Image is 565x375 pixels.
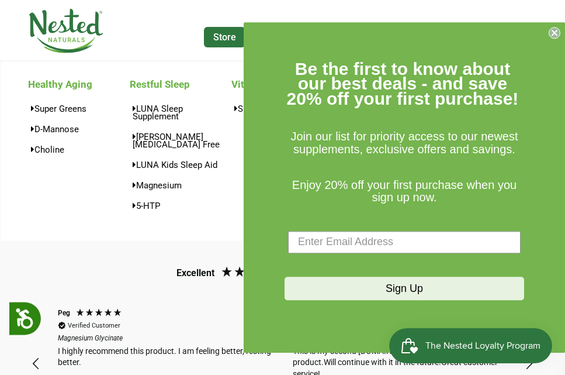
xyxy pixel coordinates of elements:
div: I highly recommend this product. I am feeling better, resting better. [58,346,272,369]
div: FLYOUT Form [244,22,565,353]
input: Enter Email Address [288,231,521,253]
div: Excellent [176,267,214,280]
button: Close dialog [549,27,560,39]
button: Sign Up [285,277,524,300]
a: [PERSON_NAME][MEDICAL_DATA] Free [130,128,231,153]
div: Verified Customer [68,321,120,330]
iframe: Button to open loyalty program pop-up [389,328,553,363]
img: Nested Naturals [28,9,104,53]
a: Store [204,27,245,47]
div: 4.81 Stars [217,265,287,281]
span: Join our list for priority access to our newest supplements, exclusive offers and savings. [290,130,518,156]
a: Restful Sleep [130,75,231,94]
a: Super Greens [231,100,333,117]
a: Magnesium [130,177,231,194]
a: Healthy Aging [28,75,130,94]
a: 5-HTP [130,197,231,214]
span: Enjoy 20% off your first purchase when you sign up now. [292,178,517,204]
em: Magnesium Glycinate [58,333,272,343]
div: 5 Stars [75,308,125,320]
a: Choline [28,141,130,158]
a: Vitality [231,75,333,94]
a: Super Greens [28,100,130,117]
a: LUNA Sleep Supplement [130,100,231,125]
a: LUNA Kids Sleep Aid [130,156,231,173]
span: Be the first to know about our best deals - and save 20% off your first purchase! [287,59,519,108]
a: D-Mannose [28,121,130,137]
